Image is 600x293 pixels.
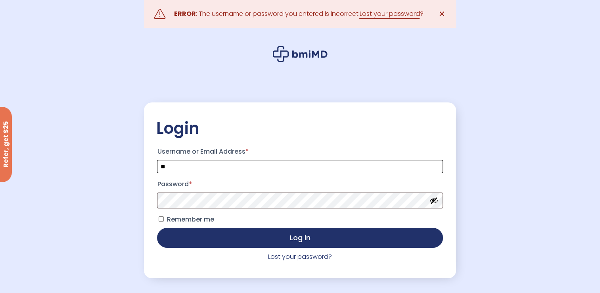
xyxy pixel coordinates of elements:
[157,228,443,248] button: Log in
[359,9,420,19] a: Lost your password
[157,178,443,191] label: Password
[174,9,196,18] strong: ERROR
[159,216,164,222] input: Remember me
[429,196,438,205] button: Show password
[167,215,214,224] span: Remember me
[268,252,332,261] a: Lost your password?
[434,6,450,22] a: ✕
[174,8,423,19] div: : The username or password you entered is incorrect. ?
[157,145,443,158] label: Username or Email Address
[156,118,444,138] h2: Login
[439,8,445,19] span: ✕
